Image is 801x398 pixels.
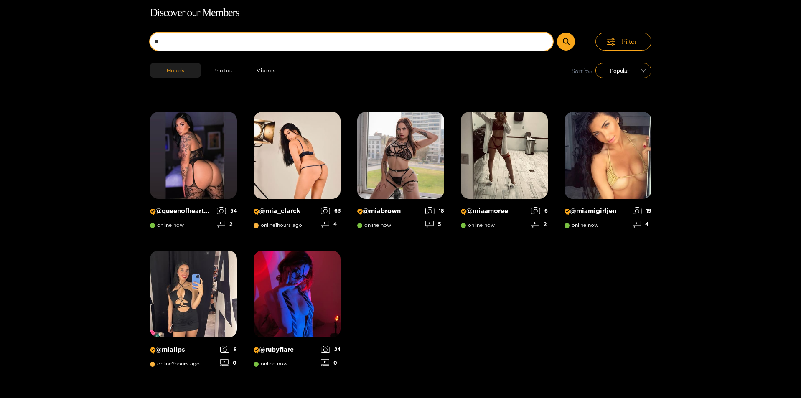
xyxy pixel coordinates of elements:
img: Creator Profile Image: rubyflare [254,251,341,337]
img: Creator Profile Image: miabrown [357,112,444,199]
img: Creator Profile Image: mia_clarck [254,112,341,199]
span: Filter [622,37,638,46]
div: 4 [633,221,651,228]
span: Popular [602,64,645,77]
div: 0 [321,359,341,366]
a: Creator Profile Image: mia_clarck@mia_clarckonline1hours ago634 [254,112,341,234]
img: Creator Profile Image: queenofhearts90 [150,112,237,199]
button: Submit Search [557,33,575,51]
div: 5 [425,221,444,228]
p: @ miaamoree [461,207,527,215]
p: @ mialips [150,346,216,354]
h1: Discover our Members [150,4,651,22]
a: Creator Profile Image: mialips@mialipsonline2hours ago80 [150,251,237,373]
div: 4 [321,221,341,228]
a: Creator Profile Image: miamigirljen@miamigirljenonline now194 [565,112,651,234]
p: @ queenofhearts90 [150,207,213,215]
div: 63 [321,207,341,214]
div: 18 [425,207,444,214]
a: Creator Profile Image: queenofhearts90@queenofhearts90online now542 [150,112,237,234]
div: 19 [633,207,651,214]
button: Photos [201,63,245,78]
span: online now [565,222,598,228]
div: 24 [321,346,341,353]
div: 2 [531,221,548,228]
div: 2 [217,221,237,228]
a: Creator Profile Image: miaamoree@miaamoreeonline now62 [461,112,548,234]
img: Creator Profile Image: mialips [150,251,237,337]
p: @ mia_clarck [254,207,317,215]
div: 6 [531,207,548,214]
button: Videos [244,63,288,78]
span: online now [254,361,287,367]
button: Models [150,63,201,78]
div: 54 [217,207,237,214]
img: Creator Profile Image: miamigirljen [565,112,651,199]
span: online now [461,222,495,228]
div: 8 [220,346,237,353]
p: @ miabrown [357,207,421,215]
span: Sort by: [572,66,592,76]
p: @ miamigirljen [565,207,628,215]
span: online 2 hours ago [150,361,200,367]
a: Creator Profile Image: miabrown@miabrownonline now185 [357,112,444,234]
p: @ rubyflare [254,346,317,354]
span: online now [150,222,184,228]
span: online 1 hours ago [254,222,302,228]
span: online now [357,222,391,228]
div: 0 [220,359,237,366]
img: Creator Profile Image: miaamoree [461,112,548,199]
div: sort [595,63,651,78]
a: Creator Profile Image: rubyflare@rubyflareonline now240 [254,251,341,373]
button: Filter [595,33,651,51]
